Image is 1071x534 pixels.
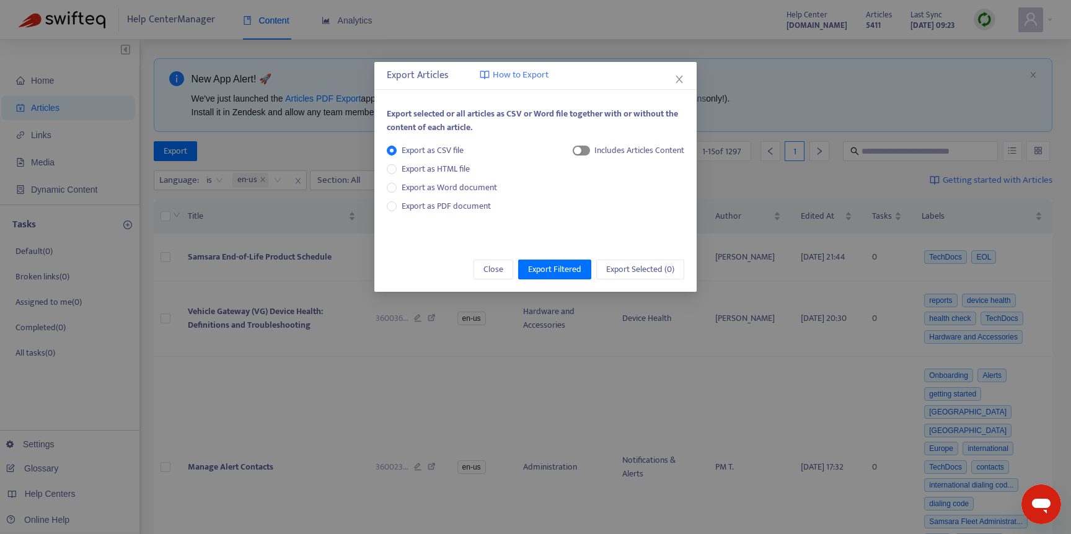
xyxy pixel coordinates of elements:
[402,199,491,213] span: Export as PDF document
[480,68,549,82] a: How to Export
[397,181,502,195] span: Export as Word document
[480,70,490,80] img: image-link
[474,260,513,279] button: Close
[387,107,678,134] span: Export selected or all articles as CSV or Word file together with or without the content of each ...
[397,144,469,157] span: Export as CSV file
[596,260,684,279] button: Export Selected (0)
[528,263,581,276] span: Export Filtered
[674,74,684,84] span: close
[672,72,686,86] button: Close
[397,162,475,176] span: Export as HTML file
[518,260,591,279] button: Export Filtered
[1021,484,1061,524] iframe: Button to launch messaging window
[483,263,503,276] span: Close
[594,144,684,157] div: Includes Articles Content
[493,68,549,82] span: How to Export
[387,68,684,83] div: Export Articles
